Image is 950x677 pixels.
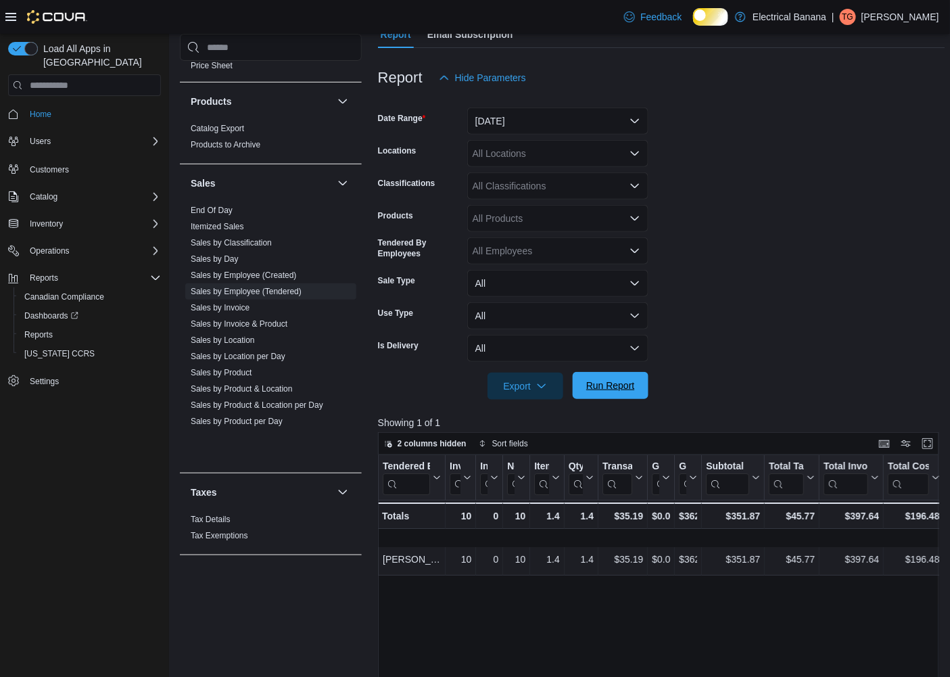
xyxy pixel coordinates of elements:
[630,246,640,256] button: Open list of options
[3,371,166,391] button: Settings
[191,222,244,231] a: Itemized Sales
[191,417,283,426] a: Sales by Product per Day
[602,461,632,495] div: Transaction Average
[534,461,560,495] button: Items Per Transaction
[3,214,166,233] button: Inventory
[769,508,815,524] div: $45.77
[24,310,78,321] span: Dashboards
[569,508,594,524] div: 1.4
[433,64,531,91] button: Hide Parameters
[24,270,161,286] span: Reports
[378,275,415,286] label: Sale Type
[191,486,217,499] h3: Taxes
[24,133,161,149] span: Users
[191,95,332,108] button: Products
[450,461,460,473] div: Invoices Sold
[602,552,643,568] div: $35.19
[191,351,285,362] span: Sales by Location per Day
[381,21,411,48] span: Report
[888,461,939,495] button: Total Cost
[480,552,498,568] div: 0
[824,552,879,568] div: $397.64
[24,106,161,122] span: Home
[861,9,939,25] p: [PERSON_NAME]
[27,10,87,24] img: Cova
[191,335,255,346] span: Sales by Location
[14,344,166,363] button: [US_STATE] CCRS
[191,206,233,215] a: End Of Day
[191,352,285,361] a: Sales by Location per Day
[19,308,161,324] span: Dashboards
[19,308,84,324] a: Dashboards
[652,552,670,568] div: $0.00
[19,346,161,362] span: Washington CCRS
[888,461,928,495] div: Total Cost
[507,461,525,495] button: Net Sold
[488,373,563,400] button: Export
[480,461,488,473] div: Invoices Ref
[191,140,260,149] a: Products to Archive
[602,461,643,495] button: Transaction Average
[706,461,749,495] div: Subtotal
[467,302,648,329] button: All
[30,273,58,283] span: Reports
[383,461,441,495] button: Tendered Employee
[335,484,351,500] button: Taxes
[507,461,515,495] div: Net Sold
[507,461,515,473] div: Net Sold
[191,221,244,232] span: Itemized Sales
[888,552,939,568] div: $196.48
[455,71,526,85] span: Hide Parameters
[888,461,928,473] div: Total Cost
[191,271,297,280] a: Sales by Employee (Created)
[679,461,697,495] button: Gross Sales
[619,3,687,30] a: Feedback
[378,70,423,86] h3: Report
[191,237,272,248] span: Sales by Classification
[191,270,297,281] span: Sales by Employee (Created)
[24,106,57,122] a: Home
[191,286,302,297] span: Sales by Employee (Tendered)
[14,287,166,306] button: Canadian Compliance
[378,145,417,156] label: Locations
[467,108,648,135] button: [DATE]
[191,514,231,525] span: Tax Details
[824,508,879,524] div: $397.64
[467,270,648,297] button: All
[30,246,70,256] span: Operations
[480,461,488,495] div: Invoices Ref
[706,552,760,568] div: $351.87
[824,461,879,495] button: Total Invoiced
[3,104,166,124] button: Home
[191,486,332,499] button: Taxes
[840,9,856,25] div: Ted Gzebb
[191,303,250,312] a: Sales by Invoice
[191,139,260,150] span: Products to Archive
[569,552,594,568] div: 1.4
[693,8,729,26] input: Dark Mode
[335,175,351,191] button: Sales
[496,373,555,400] span: Export
[191,254,239,264] a: Sales by Day
[19,327,161,343] span: Reports
[467,335,648,362] button: All
[679,508,697,524] div: $362.97
[652,461,670,495] button: Gift Cards
[640,10,682,24] span: Feedback
[180,120,362,164] div: Products
[920,436,936,452] button: Enter fullscreen
[679,461,686,473] div: Gross Sales
[191,416,283,427] span: Sales by Product per Day
[191,367,252,378] span: Sales by Product
[832,9,834,25] p: |
[24,243,161,259] span: Operations
[191,302,250,313] span: Sales by Invoice
[180,511,362,555] div: Taxes
[3,241,166,260] button: Operations
[507,508,525,524] div: 10
[378,416,945,429] p: Showing 1 of 1
[378,113,426,124] label: Date Range
[652,461,659,473] div: Gift Cards
[824,461,868,495] div: Total Invoiced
